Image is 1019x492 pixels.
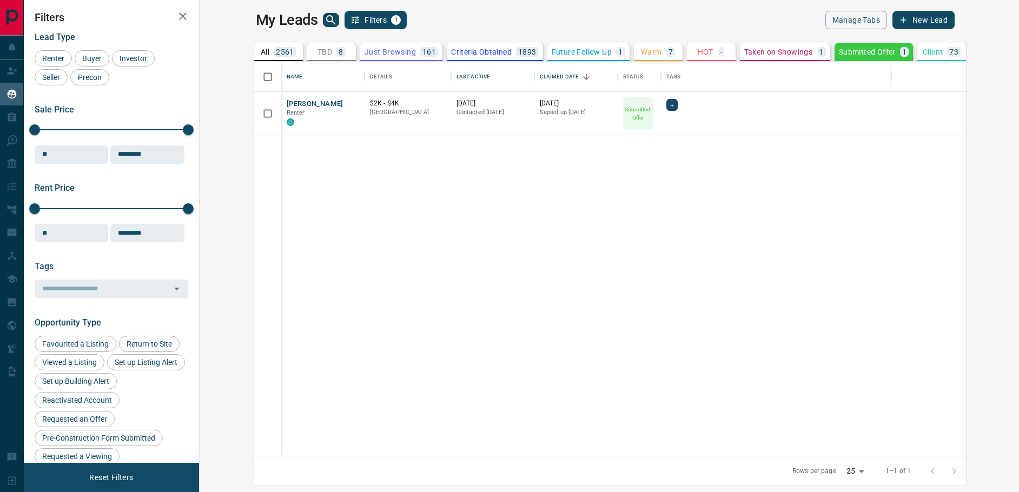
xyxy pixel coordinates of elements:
div: Return to Site [119,336,180,352]
span: 1 [392,16,400,24]
p: 1 [819,48,823,56]
span: Lead Type [35,32,75,42]
p: Submitted Offer [839,48,896,56]
div: Renter [35,50,72,67]
p: Rows per page: [792,467,838,476]
div: + [666,99,678,111]
span: Tags [35,261,54,271]
span: Renter [38,54,68,63]
p: [GEOGRAPHIC_DATA] [370,108,446,117]
p: 1–1 of 1 [885,467,911,476]
div: Requested an Offer [35,411,115,427]
span: Viewed a Listing [38,358,101,367]
p: TBD [317,48,332,56]
h2: Filters [35,11,188,24]
div: Pre-Construction Form Submitted [35,430,163,446]
p: All [261,48,269,56]
span: Requested a Viewing [38,452,116,461]
div: condos.ca [287,118,294,126]
button: Reset Filters [82,468,140,487]
p: [DATE] [456,99,529,108]
p: Contacted [DATE] [456,108,529,117]
span: Requested an Offer [38,415,111,423]
span: Investor [116,54,151,63]
div: Status [623,62,644,92]
button: search button [323,13,339,27]
div: Set up Building Alert [35,373,117,389]
span: Opportunity Type [35,317,101,328]
p: 2561 [276,48,294,56]
button: Filters1 [345,11,407,29]
h1: My Leads [256,11,318,29]
p: 73 [949,48,958,56]
button: Open [169,281,184,296]
span: Renter [287,109,305,116]
div: Details [365,62,451,92]
p: 1893 [518,48,537,56]
span: Set up Listing Alert [111,358,181,367]
span: Reactivated Account [38,396,116,404]
div: Requested a Viewing [35,448,120,464]
p: Criteria Obtained [451,48,512,56]
span: Buyer [78,54,105,63]
button: New Lead [892,11,955,29]
div: 25 [842,463,868,479]
p: Just Browsing [365,48,416,56]
span: Seller [38,73,64,82]
span: Return to Site [123,340,176,348]
div: Status [618,62,661,92]
button: Sort [579,69,594,84]
p: Submitted Offer [624,105,652,122]
span: Sale Price [35,104,74,115]
p: 161 [422,48,436,56]
div: Reactivated Account [35,392,120,408]
div: Investor [112,50,155,67]
button: Manage Tabs [825,11,887,29]
div: Name [281,62,365,92]
p: 8 [339,48,343,56]
div: Tags [661,62,994,92]
p: HOT [698,48,713,56]
div: Seller [35,69,68,85]
p: 7 [669,48,673,56]
div: Last Active [451,62,534,92]
p: - [720,48,722,56]
div: Favourited a Listing [35,336,116,352]
p: 1 [902,48,906,56]
div: Last Active [456,62,490,92]
p: Warm [641,48,662,56]
span: + [670,99,674,110]
span: Pre-Construction Form Submitted [38,434,159,442]
p: 1 [618,48,623,56]
div: Name [287,62,303,92]
div: Claimed Date [540,62,579,92]
p: Taken on Showings [744,48,813,56]
div: Tags [666,62,681,92]
button: [PERSON_NAME] [287,99,343,109]
p: $2K - $4K [370,99,446,108]
div: Details [370,62,392,92]
div: Buyer [75,50,109,67]
div: Claimed Date [534,62,618,92]
p: Signed up [DATE] [540,108,612,117]
span: Set up Building Alert [38,377,113,385]
p: [DATE] [540,99,612,108]
div: Precon [70,69,109,85]
span: Favourited a Listing [38,340,113,348]
div: Set up Listing Alert [107,354,185,370]
p: Client [923,48,943,56]
p: Future Follow Up [552,48,612,56]
div: Viewed a Listing [35,354,104,370]
span: Precon [74,73,105,82]
span: Rent Price [35,183,75,193]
